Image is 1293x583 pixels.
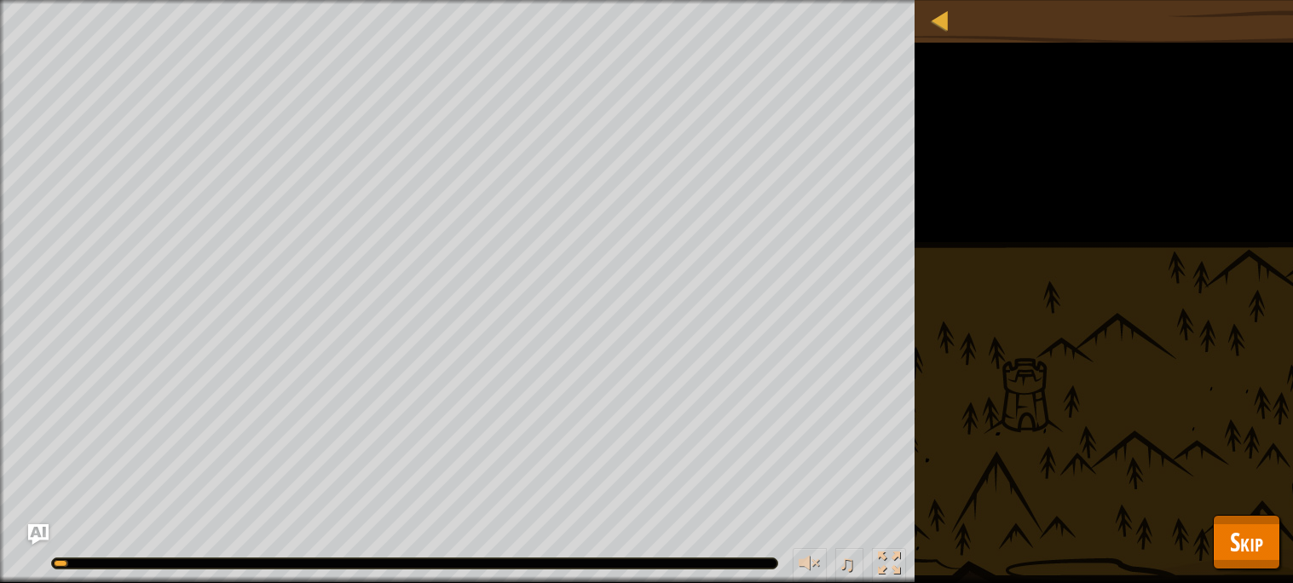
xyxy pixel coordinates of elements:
button: Skip [1213,515,1280,569]
span: Skip [1230,524,1263,559]
button: Toggle fullscreen [872,548,906,583]
span: ♫ [839,551,856,576]
button: Adjust volume [793,548,827,583]
button: ♫ [835,548,864,583]
button: Ask AI [28,524,49,545]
